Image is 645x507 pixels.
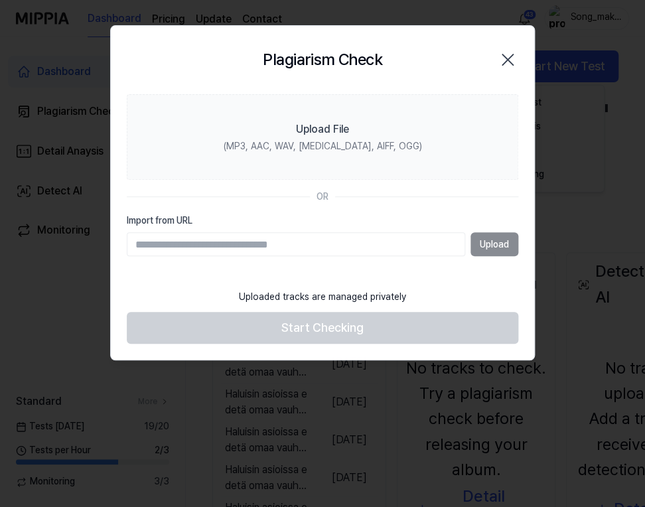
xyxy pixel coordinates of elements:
label: Import from URL [127,214,518,228]
div: OR [317,190,328,204]
div: Uploaded tracks are managed privately [231,283,414,312]
div: Upload File [296,121,349,137]
div: (MP3, AAC, WAV, [MEDICAL_DATA], AIFF, OGG) [224,140,422,153]
h2: Plagiarism Check [263,47,382,72]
